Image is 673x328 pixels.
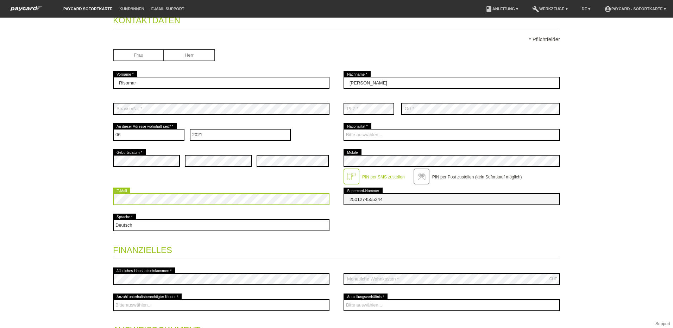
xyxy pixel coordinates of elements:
[60,7,116,11] a: paycard Sofortkarte
[116,7,147,11] a: Kund*innen
[482,7,522,11] a: bookAnleitung ▾
[362,175,405,179] label: PIN per SMS zustellen
[601,7,669,11] a: account_circlepaycard - Sofortkarte ▾
[7,8,46,13] a: paycard Sofortkarte
[485,6,492,13] i: book
[532,6,539,13] i: build
[113,238,560,259] legend: Finanzielles
[113,36,560,42] p: * Pflichtfelder
[148,7,188,11] a: E-Mail Support
[549,277,557,281] div: CHF
[113,8,560,29] legend: Kontaktdaten
[432,175,522,179] label: PIN per Post zustellen (kein Sofortkauf möglich)
[578,7,594,11] a: DE ▾
[604,6,611,13] i: account_circle
[529,7,571,11] a: buildWerkzeuge ▾
[655,321,670,326] a: Support
[7,5,46,12] img: paycard Sofortkarte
